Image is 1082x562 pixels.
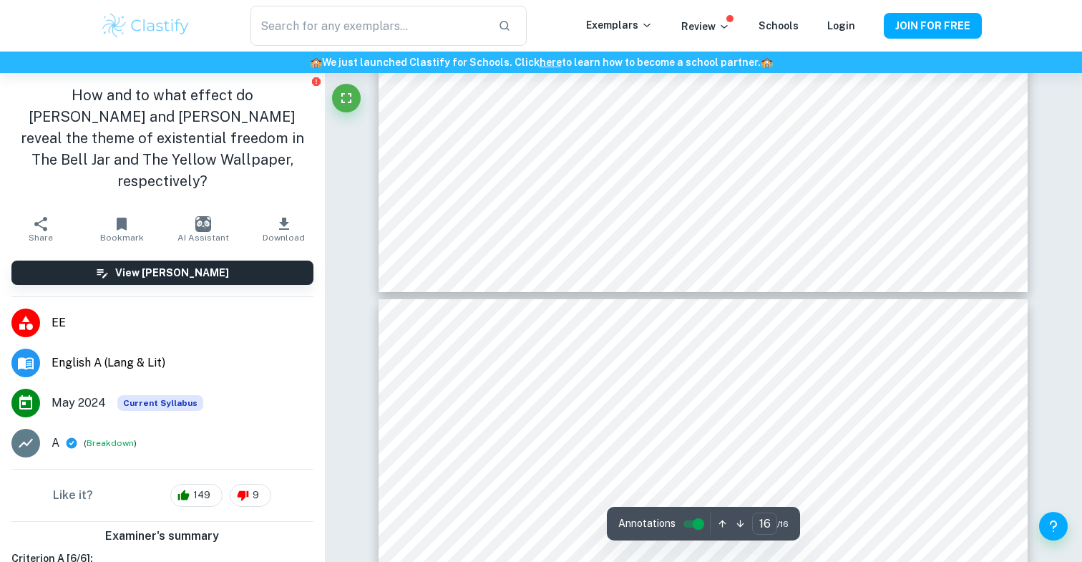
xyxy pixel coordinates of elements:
p: A [52,435,59,452]
span: / 16 [777,518,789,530]
h1: How and to what effect do [PERSON_NAME] and [PERSON_NAME] reveal the theme of existential freedom... [11,84,313,192]
span: Download [263,233,305,243]
span: ( ) [84,437,137,450]
span: Bookmark [100,233,144,243]
span: English A (Lang & Lit) [52,354,313,372]
h6: Like it? [53,487,93,504]
input: Search for any exemplars... [250,6,487,46]
p: Exemplars [586,17,653,33]
p: Review [681,19,730,34]
div: 9 [230,484,271,507]
a: Schools [759,20,799,32]
span: 149 [185,488,218,503]
span: EE [52,314,313,331]
button: Breakdown [87,437,134,450]
img: AI Assistant [195,216,211,232]
button: Bookmark [81,209,162,249]
span: Share [29,233,53,243]
span: Annotations [618,516,676,531]
button: AI Assistant [162,209,243,249]
button: Help and Feedback [1039,512,1068,541]
button: Fullscreen [332,84,361,112]
span: 9 [245,488,267,503]
a: here [540,57,562,68]
button: Download [243,209,324,249]
h6: View [PERSON_NAME] [115,265,229,281]
div: 149 [170,484,223,507]
span: 🏫 [761,57,773,68]
h6: Examiner's summary [6,528,319,545]
button: JOIN FOR FREE [884,13,982,39]
span: May 2024 [52,394,106,412]
button: View [PERSON_NAME] [11,261,313,285]
span: AI Assistant [177,233,229,243]
h6: We just launched Clastify for Schools. Click to learn how to become a school partner. [3,54,1079,70]
button: Report issue [311,76,322,87]
span: 🏫 [310,57,322,68]
div: This exemplar is based on the current syllabus. Feel free to refer to it for inspiration/ideas wh... [117,395,203,411]
a: Login [827,20,855,32]
img: Clastify logo [100,11,191,40]
span: Current Syllabus [117,395,203,411]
